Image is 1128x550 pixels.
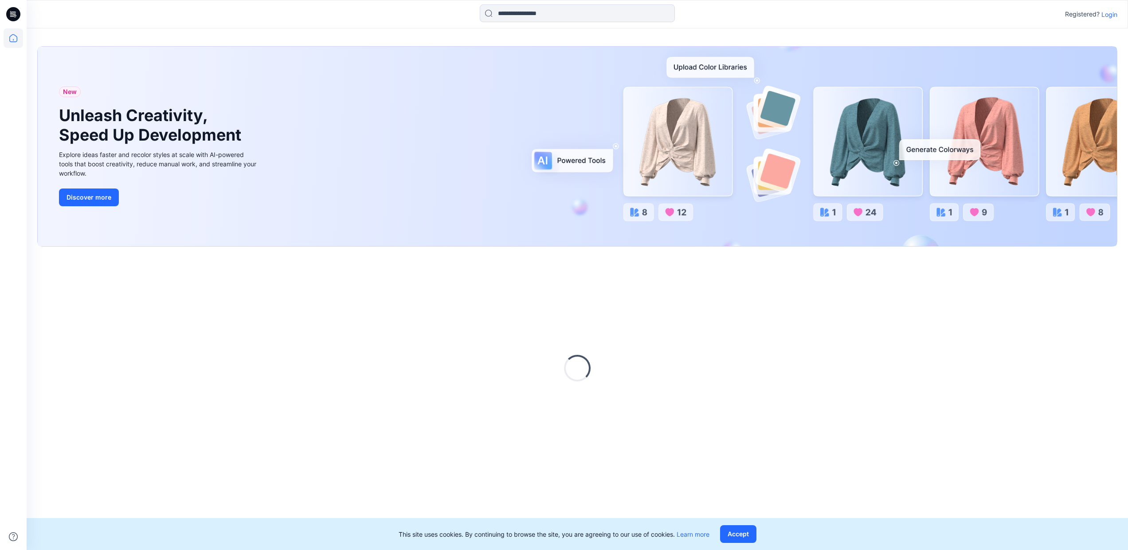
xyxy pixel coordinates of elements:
[720,525,756,543] button: Accept
[59,189,258,206] a: Discover more
[1101,10,1117,19] p: Login
[59,189,119,206] button: Discover more
[59,106,245,144] h1: Unleash Creativity, Speed Up Development
[63,86,77,97] span: New
[1065,9,1100,20] p: Registered?
[677,530,709,538] a: Learn more
[59,150,258,178] div: Explore ideas faster and recolor styles at scale with AI-powered tools that boost creativity, red...
[399,530,709,539] p: This site uses cookies. By continuing to browse the site, you are agreeing to our use of cookies.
